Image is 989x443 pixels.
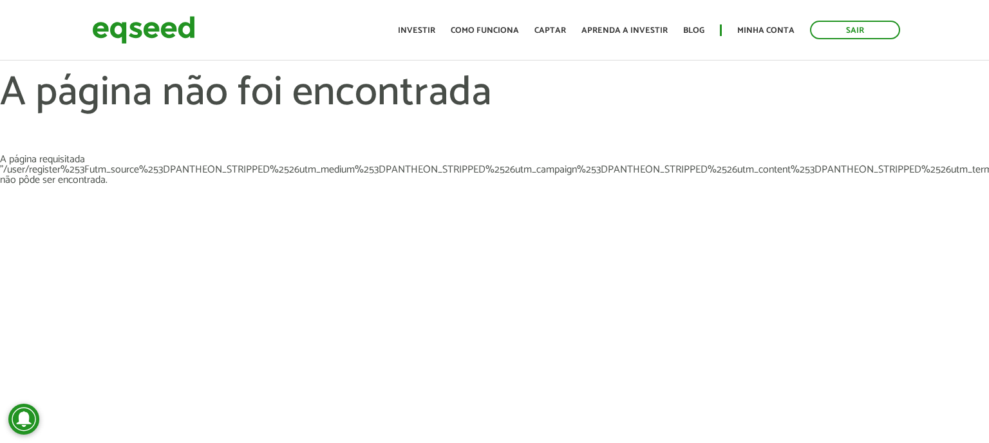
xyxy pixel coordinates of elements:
a: Sair [810,21,900,39]
a: Captar [534,26,566,35]
a: Minha conta [737,26,795,35]
img: EqSeed [92,13,195,47]
a: Investir [398,26,435,35]
a: Blog [683,26,704,35]
a: Aprenda a investir [581,26,668,35]
a: Como funciona [451,26,519,35]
